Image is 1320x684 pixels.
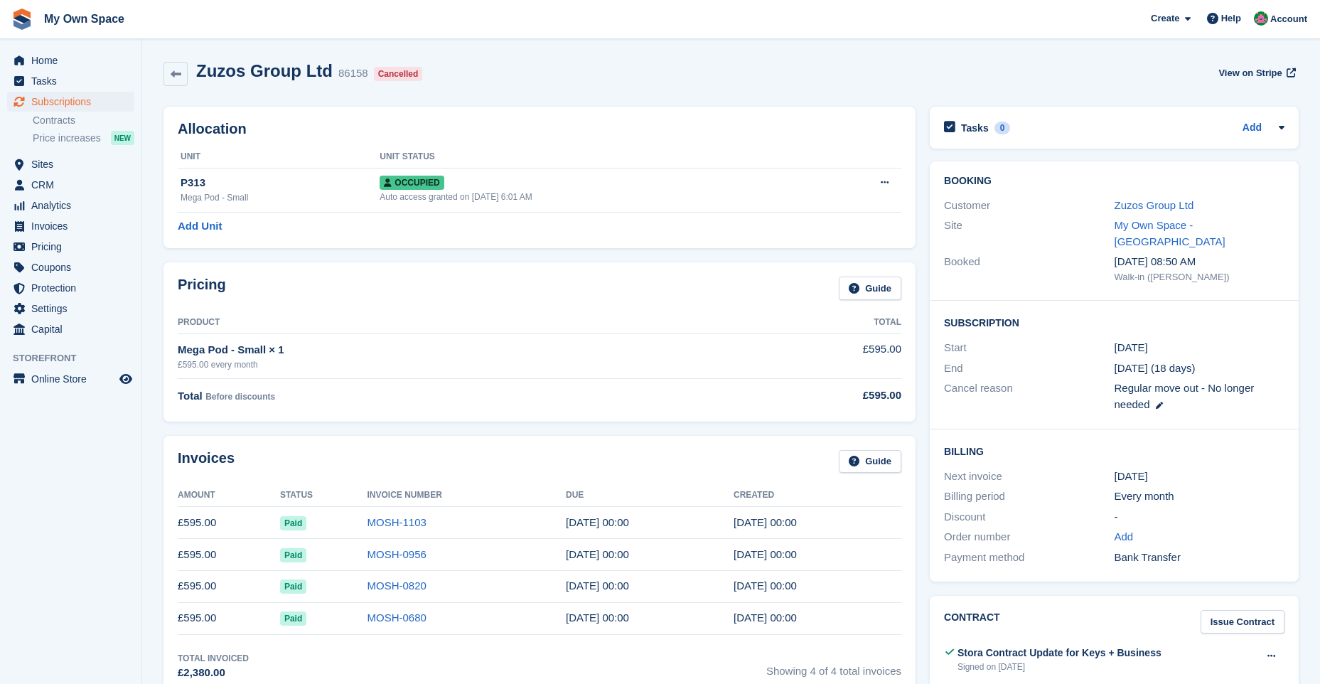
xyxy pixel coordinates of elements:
[7,50,134,70] a: menu
[766,652,901,681] span: Showing 4 of 4 total invoices
[1115,550,1284,566] div: Bank Transfer
[178,570,280,602] td: £595.00
[7,319,134,339] a: menu
[944,340,1114,356] div: Start
[178,450,235,474] h2: Invoices
[1254,11,1268,26] img: Lucy Parry
[1115,340,1148,356] time: 2025-06-05 23:00:00 UTC
[13,351,141,365] span: Storefront
[734,611,797,624] time: 2025-06-05 23:00:16 UTC
[944,488,1114,505] div: Billing period
[944,469,1114,485] div: Next invoice
[709,311,901,334] th: Total
[31,71,117,91] span: Tasks
[117,370,134,388] a: Preview store
[944,315,1284,329] h2: Subscription
[709,333,901,378] td: £595.00
[566,484,734,507] th: Due
[31,299,117,319] span: Settings
[7,237,134,257] a: menu
[280,548,306,562] span: Paid
[280,611,306,626] span: Paid
[31,92,117,112] span: Subscriptions
[734,516,797,528] time: 2025-09-05 23:00:19 UTC
[31,196,117,215] span: Analytics
[374,67,423,81] div: Cancelled
[7,278,134,298] a: menu
[1115,219,1225,247] a: My Own Space - [GEOGRAPHIC_DATA]
[31,237,117,257] span: Pricing
[178,121,901,137] h2: Allocation
[944,176,1284,187] h2: Booking
[7,196,134,215] a: menu
[944,509,1114,525] div: Discount
[944,529,1114,545] div: Order number
[380,191,816,203] div: Auto access granted on [DATE] 6:01 AM
[944,218,1114,250] div: Site
[957,646,1161,661] div: Stora Contract Update for Keys + Business
[994,122,1011,134] div: 0
[38,7,130,31] a: My Own Space
[280,579,306,594] span: Paid
[1115,382,1255,410] span: Regular move out - No longer needed
[566,611,629,624] time: 2025-06-06 23:00:00 UTC
[31,154,117,174] span: Sites
[31,369,117,389] span: Online Store
[178,484,280,507] th: Amount
[178,602,280,634] td: £595.00
[1213,61,1299,85] a: View on Stripe
[734,484,901,507] th: Created
[338,65,368,82] div: 86158
[31,216,117,236] span: Invoices
[367,516,426,528] a: MOSH-1103
[944,254,1114,284] div: Booked
[181,175,380,191] div: P313
[31,257,117,277] span: Coupons
[7,71,134,91] a: menu
[1115,362,1196,374] span: [DATE] (18 days)
[178,539,280,571] td: £595.00
[33,114,134,127] a: Contracts
[1115,529,1134,545] a: Add
[178,358,709,371] div: £595.00 every month
[178,507,280,539] td: £595.00
[367,579,426,592] a: MOSH-0820
[957,661,1161,673] div: Signed on [DATE]
[1115,199,1194,211] a: Zuzos Group Ltd
[196,61,333,80] h2: Zuzos Group Ltd
[178,652,249,665] div: Total Invoiced
[205,392,275,402] span: Before discounts
[1115,488,1284,505] div: Every month
[31,175,117,195] span: CRM
[380,146,816,169] th: Unit Status
[31,319,117,339] span: Capital
[7,369,134,389] a: menu
[944,360,1114,377] div: End
[1115,270,1284,284] div: Walk-in ([PERSON_NAME])
[1115,509,1284,525] div: -
[1115,469,1284,485] div: [DATE]
[280,484,367,507] th: Status
[1218,66,1282,80] span: View on Stripe
[31,278,117,298] span: Protection
[566,548,629,560] time: 2025-08-06 23:00:00 UTC
[944,610,1000,634] h2: Contract
[709,388,901,404] div: £595.00
[7,154,134,174] a: menu
[367,611,426,624] a: MOSH-0680
[33,130,134,146] a: Price increases NEW
[734,548,797,560] time: 2025-08-05 23:00:52 UTC
[367,548,426,560] a: MOSH-0956
[961,122,989,134] h2: Tasks
[178,146,380,169] th: Unit
[178,218,222,235] a: Add Unit
[944,198,1114,214] div: Customer
[33,132,101,145] span: Price increases
[178,342,709,358] div: Mega Pod - Small × 1
[280,516,306,530] span: Paid
[1201,610,1284,634] a: Issue Contract
[7,216,134,236] a: menu
[7,299,134,319] a: menu
[181,191,380,204] div: Mega Pod - Small
[1221,11,1241,26] span: Help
